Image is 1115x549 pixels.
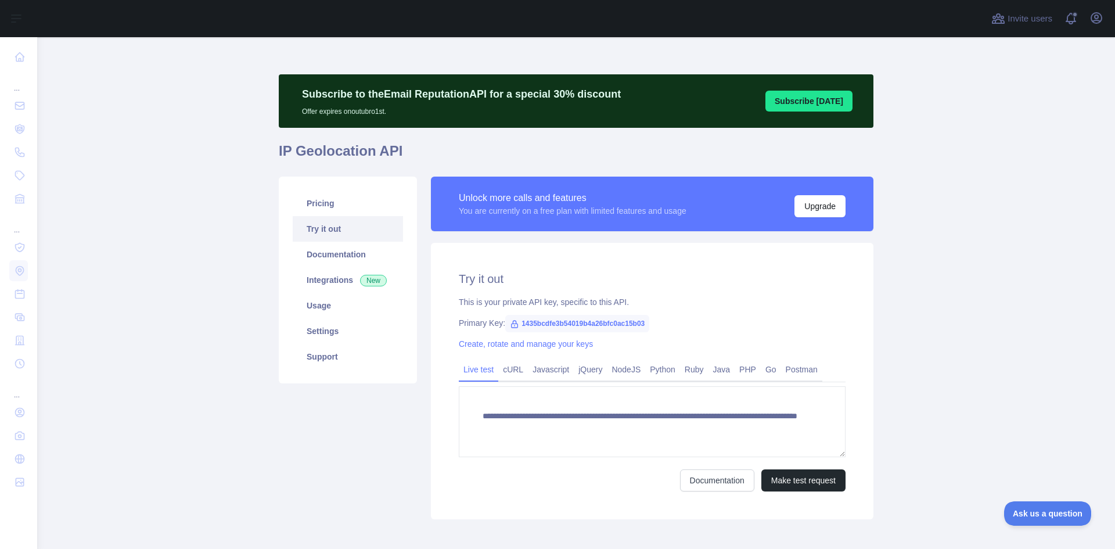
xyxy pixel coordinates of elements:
a: Java [708,360,735,379]
a: Documentation [680,469,754,491]
h2: Try it out [459,271,846,287]
a: Create, rotate and manage your keys [459,339,593,349]
a: Javascript [528,360,574,379]
a: Integrations New [293,267,403,293]
div: ... [9,70,28,93]
a: Pricing [293,191,403,216]
span: New [360,275,387,286]
iframe: Toggle Customer Support [1004,501,1092,526]
div: You are currently on a free plan with limited features and usage [459,205,686,217]
a: Usage [293,293,403,318]
button: Invite users [989,9,1055,28]
a: Ruby [680,360,708,379]
a: Live test [459,360,498,379]
div: ... [9,376,28,400]
p: Offer expires on outubro 1st. [302,102,621,116]
a: Settings [293,318,403,344]
div: This is your private API key, specific to this API. [459,296,846,308]
a: NodeJS [607,360,645,379]
p: Subscribe to the Email Reputation API for a special 30 % discount [302,86,621,102]
a: Support [293,344,403,369]
div: Primary Key: [459,317,846,329]
a: Go [761,360,781,379]
a: PHP [735,360,761,379]
button: Upgrade [794,195,846,217]
h1: IP Geolocation API [279,142,873,170]
a: Try it out [293,216,403,242]
span: Invite users [1008,12,1052,26]
a: Python [645,360,680,379]
button: Subscribe [DATE] [765,91,853,112]
div: ... [9,211,28,235]
button: Make test request [761,469,846,491]
a: cURL [498,360,528,379]
a: jQuery [574,360,607,379]
span: 1435bcdfe3b54019b4a26bfc0ac15b03 [505,315,649,332]
a: Documentation [293,242,403,267]
a: Postman [781,360,822,379]
div: Unlock more calls and features [459,191,686,205]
